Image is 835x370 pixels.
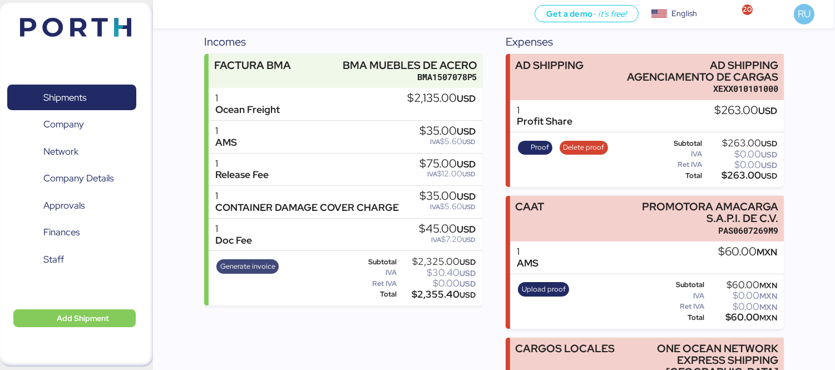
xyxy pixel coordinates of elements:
span: USD [460,268,476,278]
button: Menu [160,5,179,24]
div: Ocean Freight [215,104,280,116]
div: $2,325.00 [399,258,476,266]
span: Add Shipment [57,312,109,325]
div: CONTAINER DAMAGE COVER CHARGE [215,202,399,214]
div: Ret IVA [657,161,703,169]
div: PROMOTORA AMACARGA S.A.P.I. DE C.V. [621,201,779,224]
div: CAAT [515,201,544,213]
div: $263.00 [705,171,778,180]
span: USD [761,150,777,160]
a: Shipments [7,85,136,110]
div: 1 [215,190,399,202]
div: $60.00 [718,246,777,258]
div: $35.00 [419,190,476,203]
div: AMS [215,137,237,149]
span: USD [457,190,476,203]
div: BMA1507078P5 [343,71,477,83]
div: 1 [215,158,269,170]
div: $263.00 [705,139,778,147]
span: USD [761,171,777,181]
div: $75.00 [419,158,476,170]
span: USD [457,158,476,170]
div: $0.00 [706,303,777,311]
span: Proof [531,141,549,154]
div: $5.60 [419,137,476,146]
span: Upload proof [522,283,566,295]
span: Shipments [43,90,86,106]
span: USD [462,235,476,244]
div: English [671,8,697,19]
div: $0.00 [706,292,777,300]
div: $0.00 [705,150,778,159]
div: Incomes [204,33,482,50]
span: USD [460,279,476,289]
div: CARGOS LOCALES [515,343,615,354]
span: Company [43,116,84,132]
span: USD [457,223,476,235]
div: Doc Fee [215,235,252,246]
div: Expenses [506,33,784,50]
div: $30.40 [399,269,476,277]
button: Delete proof [560,141,608,155]
div: AMS [517,258,538,269]
div: Subtotal [355,258,397,266]
span: IVA [431,235,441,244]
a: Company [7,112,136,137]
div: $60.00 [706,281,777,289]
span: RU [798,7,811,21]
div: $263.00 [714,105,777,117]
span: USD [758,105,777,117]
div: Subtotal [657,281,704,289]
div: $12.00 [419,170,476,178]
span: USD [761,160,777,170]
span: Staff [43,251,64,268]
div: PAS0607269M9 [621,225,779,236]
div: $45.00 [419,223,476,235]
div: 1 [215,125,237,137]
a: Network [7,139,136,164]
span: Company Details [43,170,113,186]
button: Proof [518,141,552,155]
span: USD [457,125,476,137]
div: Total [355,290,397,298]
div: Subtotal [657,140,703,147]
div: $35.00 [419,125,476,137]
span: IVA [430,137,440,146]
div: 1 [517,105,572,116]
div: BMA MUEBLES DE ACERO [343,60,477,71]
span: MXN [759,280,777,290]
div: $0.00 [705,161,778,169]
div: AD SHIPPING [515,60,584,71]
div: Ret IVA [355,280,397,288]
a: Staff [7,246,136,272]
span: MXN [757,246,777,258]
span: MXN [759,313,777,323]
span: Delete proof [563,141,604,154]
div: $5.60 [419,203,476,211]
div: 1 [215,223,252,235]
div: $2,355.40 [399,290,476,299]
div: Total [657,314,704,322]
div: Total [657,172,703,180]
span: IVA [430,203,440,211]
div: 1 [215,92,280,104]
span: USD [457,92,476,105]
div: $2,135.00 [407,92,476,105]
div: IVA [657,292,704,300]
button: Generate invoice [216,259,279,274]
span: Generate invoice [220,260,275,273]
div: $60.00 [706,313,777,322]
div: Release Fee [215,169,269,181]
div: $7.20 [419,235,476,244]
span: MXN [759,291,777,301]
div: XEXX010101000 [621,83,779,95]
span: USD [462,203,476,211]
span: IVA [427,170,437,179]
span: USD [462,170,476,179]
span: USD [460,257,476,267]
span: USD [460,290,476,300]
div: IVA [657,150,703,158]
span: Finances [43,224,80,240]
div: AD SHIPPING AGENCIAMENTO DE CARGAS [621,60,779,83]
span: MXN [759,302,777,312]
